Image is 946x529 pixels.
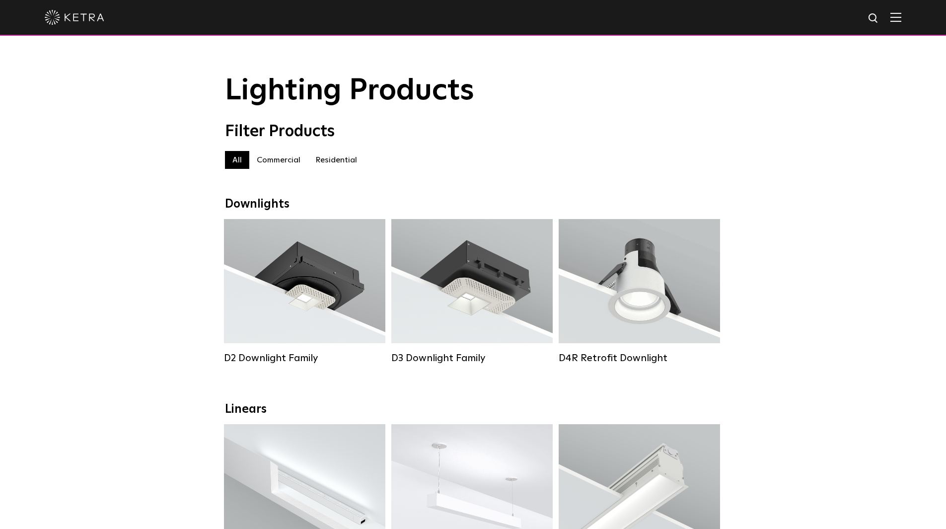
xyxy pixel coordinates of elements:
label: Commercial [249,151,308,169]
div: Linears [225,402,722,417]
div: Downlights [225,197,722,212]
div: D2 Downlight Family [224,352,385,364]
a: D4R Retrofit Downlight Lumen Output:800Colors:White / BlackBeam Angles:15° / 25° / 40° / 60°Watta... [559,219,720,369]
a: D3 Downlight Family Lumen Output:700 / 900 / 1100Colors:White / Black / Silver / Bronze / Paintab... [391,219,553,369]
img: Hamburger%20Nav.svg [890,12,901,22]
span: Lighting Products [225,76,474,106]
div: D3 Downlight Family [391,352,553,364]
div: D4R Retrofit Downlight [559,352,720,364]
div: Filter Products [225,122,722,141]
label: All [225,151,249,169]
img: search icon [868,12,880,25]
label: Residential [308,151,364,169]
a: D2 Downlight Family Lumen Output:1200Colors:White / Black / Gloss Black / Silver / Bronze / Silve... [224,219,385,369]
img: ketra-logo-2019-white [45,10,104,25]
